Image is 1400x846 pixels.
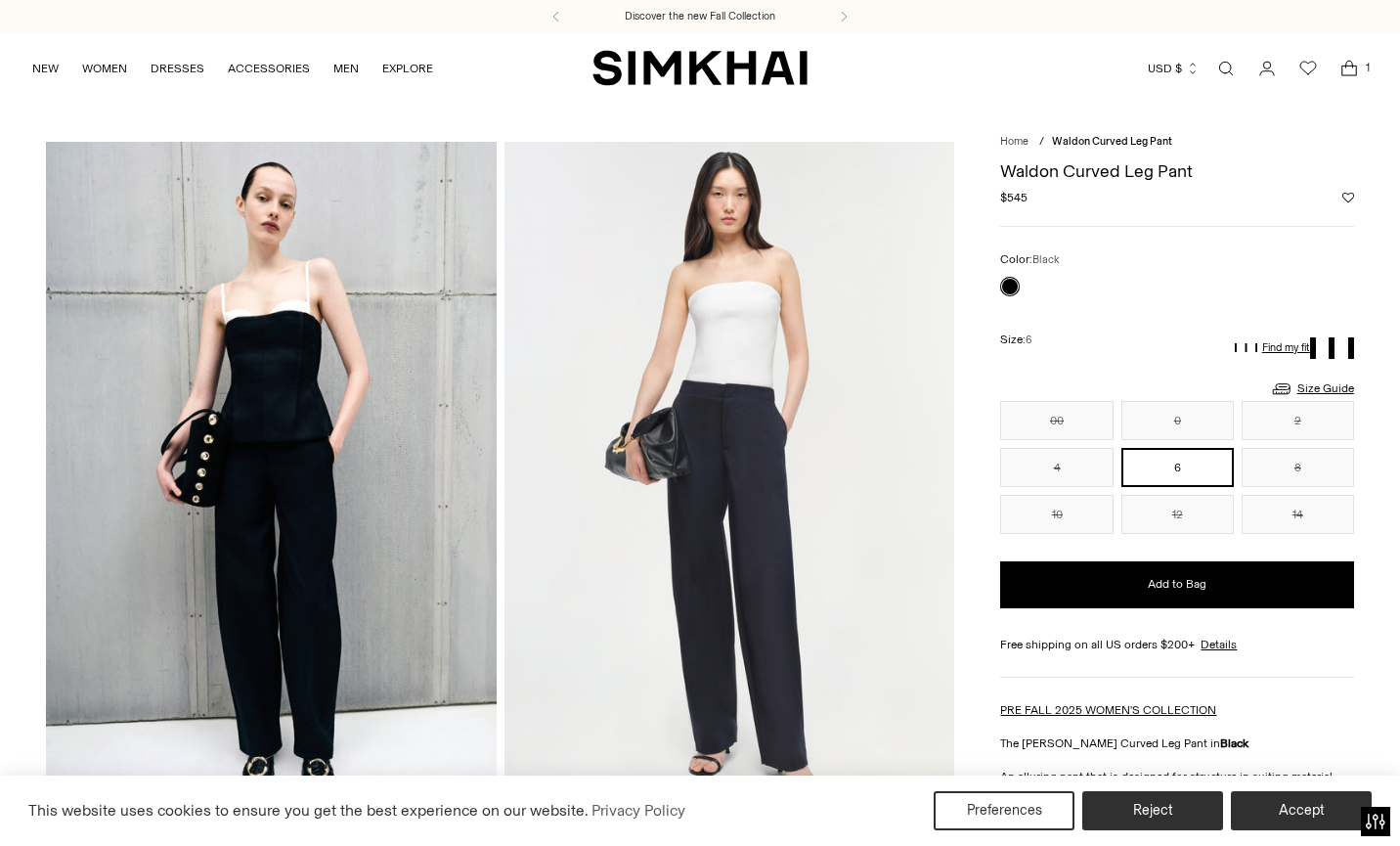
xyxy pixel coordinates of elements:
label: Size: [1000,331,1031,349]
span: $545 [1000,189,1028,206]
button: Accept [1231,791,1372,830]
span: Add to Bag [1148,576,1206,593]
a: Wishlist [1289,49,1328,88]
a: MEN [333,47,359,90]
label: Color: [1000,250,1060,269]
img: Waldon Curved Leg Pant [504,142,954,818]
a: Open cart modal [1330,49,1369,88]
button: 0 [1121,401,1234,440]
nav: breadcrumbs [1000,134,1353,151]
img: Waldon Curved Leg Pant [46,142,496,818]
a: Discover the new Fall Collection [625,9,775,24]
a: Privacy Policy (opens in a new tab) [589,796,688,825]
div: / [1039,134,1044,151]
button: 00 [1000,401,1113,440]
a: ACCESSORIES [228,47,310,90]
button: Preferences [934,791,1074,830]
button: Add to Wishlist [1342,192,1354,203]
a: Size Guide [1270,377,1354,401]
a: PRE FALL 2025 WOMEN'S COLLECTION [1000,703,1216,717]
span: 6 [1026,334,1031,346]
span: This website uses cookies to ensure you get the best experience on our website. [28,801,589,820]
p: The [PERSON_NAME] Curved Leg Pant in [1000,735,1353,752]
a: Go to the account page [1247,49,1287,88]
button: 12 [1121,495,1234,534]
a: WOMEN [82,47,127,90]
button: 6 [1121,448,1234,487]
button: 4 [1000,448,1113,487]
button: 10 [1000,495,1113,534]
span: Black [1032,253,1060,266]
strong: Black [1220,736,1248,750]
button: 14 [1242,495,1354,534]
a: NEW [32,47,59,90]
a: Home [1000,135,1028,148]
button: USD $ [1148,47,1200,90]
a: EXPLORE [382,47,433,90]
a: SIMKHAI [592,49,808,87]
p: An alluring pant that is designed for structure in suiting material with a curved, tapered leg. [1000,768,1353,803]
button: 2 [1242,401,1354,440]
a: Open search modal [1206,49,1246,88]
button: Reject [1082,791,1223,830]
span: 1 [1359,59,1377,76]
div: Free shipping on all US orders $200+ [1000,636,1353,653]
a: Details [1201,636,1237,653]
button: 8 [1242,448,1354,487]
a: DRESSES [151,47,204,90]
button: Add to Bag [1000,561,1353,608]
span: Waldon Curved Leg Pant [1052,135,1172,148]
h1: Waldon Curved Leg Pant [1000,162,1353,180]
